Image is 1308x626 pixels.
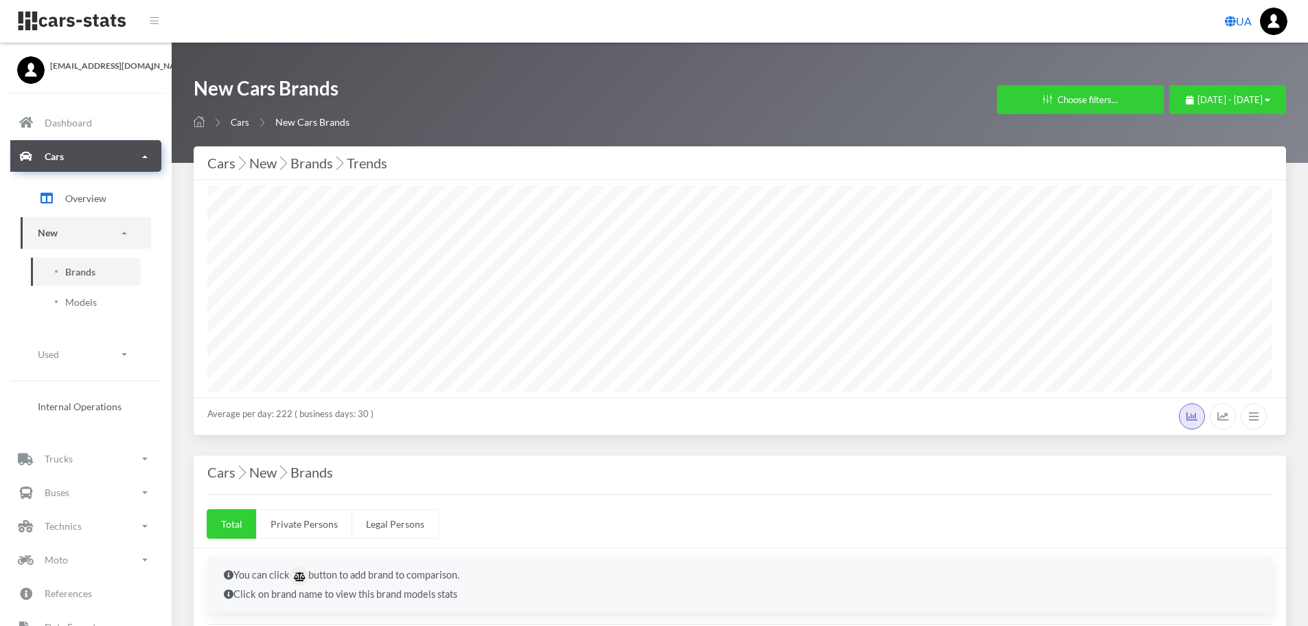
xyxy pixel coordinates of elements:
[38,399,122,414] span: Internal Operations
[31,258,141,286] a: Brands
[17,10,127,32] img: navbar brand
[256,509,352,539] a: Private Persons
[207,152,1272,174] div: Cars New Brands Trends
[194,397,1286,435] div: Average per day: 222 ( business days: 30 )
[45,451,73,468] p: Trucks
[10,544,161,576] a: Moto
[194,76,349,108] h1: New Cars Brands
[1260,8,1287,35] img: ...
[10,443,161,475] a: Trucks
[1219,8,1257,35] a: UA
[21,181,151,216] a: Overview
[38,225,58,242] p: New
[10,141,161,172] a: Cars
[65,265,95,279] span: Brands
[21,218,151,249] a: New
[31,288,141,316] a: Models
[65,295,97,309] span: Models
[45,585,92,603] p: References
[352,509,439,539] a: Legal Persons
[207,461,1272,483] h4: Cars New Brands
[21,339,151,370] a: Used
[45,484,69,502] p: Buses
[1197,94,1263,105] span: [DATE] - [DATE]
[10,578,161,610] a: References
[50,60,154,72] span: [EMAIL_ADDRESS][DOMAIN_NAME]
[10,511,161,542] a: Technics
[275,116,349,128] span: New Cars Brands
[65,191,106,205] span: Overview
[207,557,1272,613] div: You can click button to add brand to comparison. Click on brand name to view this brand models stats
[45,148,64,165] p: Cars
[1169,85,1286,114] button: [DATE] - [DATE]
[10,477,161,508] a: Buses
[45,552,68,569] p: Moto
[10,107,161,139] a: Dashboard
[38,346,59,363] p: Used
[207,509,257,539] a: Total
[21,392,151,421] a: Internal Operations
[231,117,249,128] a: Cars
[45,518,82,535] p: Technics
[997,85,1164,114] button: Choose filters...
[45,114,92,131] p: Dashboard
[17,56,154,72] a: [EMAIL_ADDRESS][DOMAIN_NAME]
